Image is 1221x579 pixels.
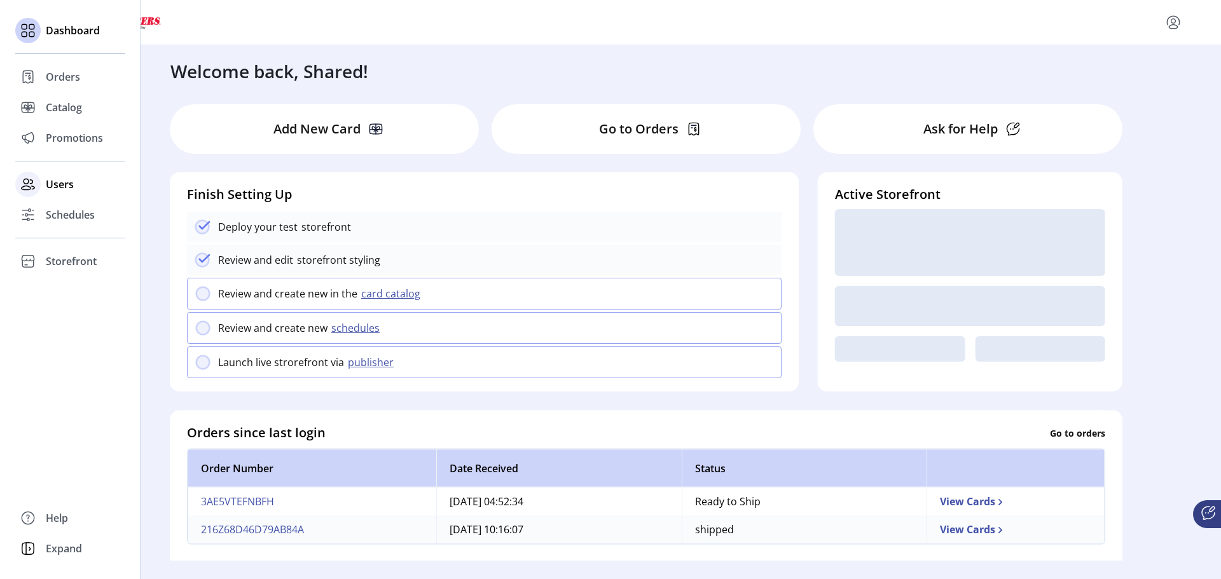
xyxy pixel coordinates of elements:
[436,449,682,487] th: Date Received
[599,119,679,139] p: Go to Orders
[188,515,436,543] td: 216Z68D46D79AB84A
[682,515,927,543] td: shipped
[344,355,401,370] button: publisher
[187,423,326,442] h4: Orders since last login
[188,449,436,487] th: Order Number
[46,541,82,556] span: Expand
[328,320,387,336] button: schedules
[46,100,82,115] span: Catalog
[46,130,103,146] span: Promotions
[298,219,351,235] p: storefront
[218,355,344,370] p: Launch live strorefront via
[835,185,1105,204] h4: Active Storefront
[170,58,368,85] h3: Welcome back, Shared!
[46,69,80,85] span: Orders
[273,119,361,139] p: Add New Card
[436,487,682,515] td: [DATE] 04:52:34
[436,515,682,543] td: [DATE] 10:16:07
[357,286,428,301] button: card catalog
[293,252,380,268] p: storefront styling
[927,487,1105,515] td: View Cards
[682,487,927,515] td: Ready to Ship
[46,207,95,222] span: Schedules
[187,185,782,204] h4: Finish Setting Up
[218,219,298,235] p: Deploy your test
[218,320,328,336] p: Review and create new
[923,119,998,139] p: Ask for Help
[218,252,293,268] p: Review and edit
[46,254,97,269] span: Storefront
[188,487,436,515] td: 3AE5VTEFNBFH
[46,510,68,526] span: Help
[1163,12,1183,32] button: menu
[927,515,1105,543] td: View Cards
[46,23,100,38] span: Dashboard
[1050,426,1105,439] p: Go to orders
[682,449,927,487] th: Status
[218,286,357,301] p: Review and create new in the
[46,177,74,192] span: Users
